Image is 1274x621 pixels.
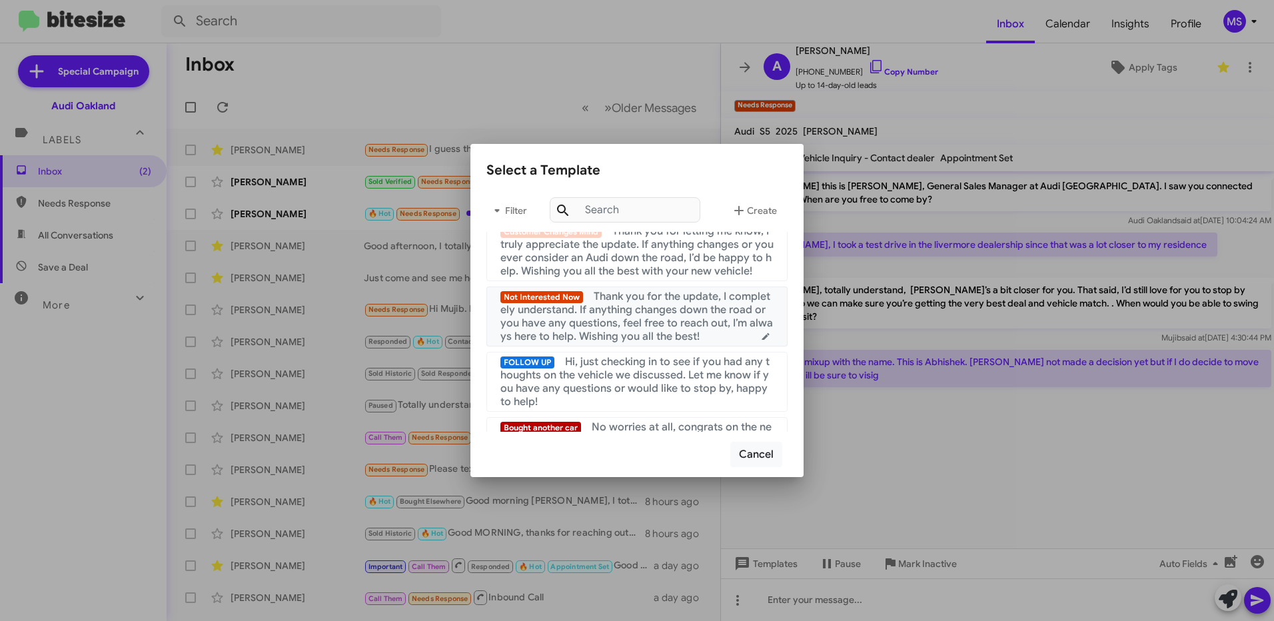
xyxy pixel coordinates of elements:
span: Thank you for letting me know, I truly appreciate the update. If anything changes or you ever con... [500,225,774,278]
input: Search [550,197,700,223]
button: Create [720,195,788,227]
span: Thank you for the update, I completely understand. If anything changes down the road or you have ... [500,290,773,343]
span: No worries at all, congrats on the new car! If you ever need anything down the road, I’m here to ... [500,420,772,460]
span: Create [731,199,777,223]
span: Bought another car [500,422,581,434]
button: Cancel [730,442,782,467]
span: Hi, just checking in to see if you had any thoughts on the vehicle we discussed. Let me know if y... [500,355,770,408]
span: FOLLOW UP [500,356,554,368]
button: Filter [486,195,529,227]
span: Customer Changes Mind [500,226,602,238]
span: Not Interested Now [500,291,583,303]
span: Filter [486,199,529,223]
div: Select a Template [486,160,788,181]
